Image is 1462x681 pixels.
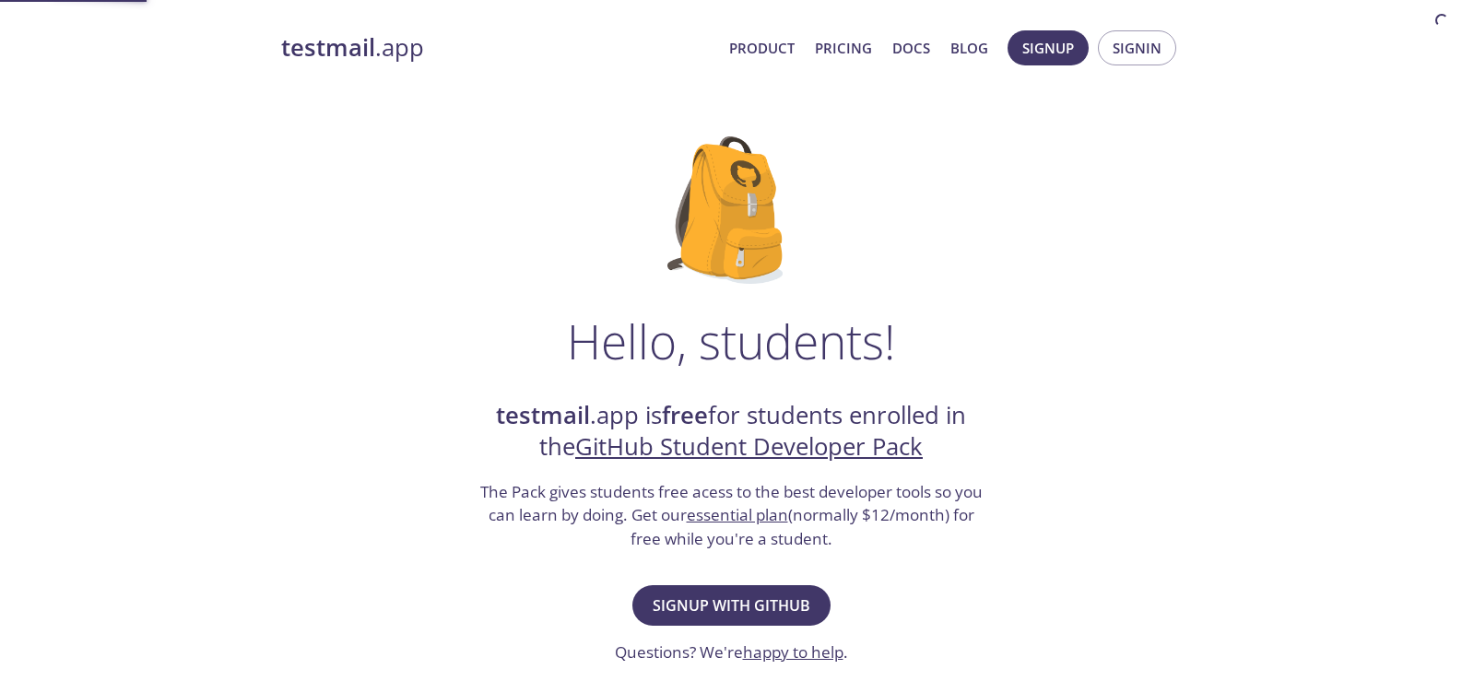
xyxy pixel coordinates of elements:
[950,36,988,60] a: Blog
[632,585,831,626] button: Signup with GitHub
[281,32,714,64] a: testmail.app
[729,36,795,60] a: Product
[1008,30,1089,65] button: Signup
[478,480,984,551] h3: The Pack gives students free acess to the best developer tools so you can learn by doing. Get our...
[662,399,708,431] strong: free
[496,399,590,431] strong: testmail
[478,400,984,464] h2: .app is for students enrolled in the
[1113,36,1161,60] span: Signin
[667,136,796,284] img: github-student-backpack.png
[743,641,843,663] a: happy to help
[892,36,930,60] a: Docs
[615,640,848,664] h3: Questions? We're .
[815,36,872,60] a: Pricing
[687,504,788,525] a: essential plan
[281,31,375,64] strong: testmail
[653,593,810,618] span: Signup with GitHub
[567,313,895,369] h1: Hello, students!
[575,430,923,463] a: GitHub Student Developer Pack
[1022,36,1074,60] span: Signup
[1098,30,1176,65] button: Signin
